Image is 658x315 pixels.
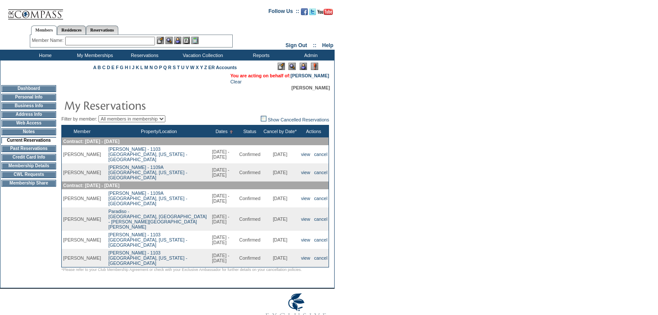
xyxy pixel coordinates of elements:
img: Ascending [228,130,233,134]
a: view [301,237,310,242]
td: CWL Requests [1,171,56,178]
a: G [120,65,123,70]
img: Reservations [183,37,190,44]
a: Property/Location [141,129,177,134]
a: cancel [314,216,328,222]
img: Log Concern/Member Elevation [311,63,318,70]
a: Clear [230,79,241,84]
a: S [173,65,176,70]
td: Confirmed [238,163,262,181]
span: Contract: [DATE] - [DATE] [63,139,119,144]
a: view [301,255,310,261]
a: Reservations [86,25,118,35]
td: [DATE] [262,207,298,231]
span: You are acting on behalf of: [230,73,329,78]
img: b_edit.gif [157,37,164,44]
img: Impersonate [300,63,307,70]
a: cancel [314,237,328,242]
a: view [301,170,310,175]
a: Members [31,25,57,35]
a: cancel [314,255,328,261]
a: E [111,65,114,70]
td: Confirmed [238,207,262,231]
td: [DATE] [262,145,298,163]
td: Address Info [1,111,56,118]
a: Dates [215,129,228,134]
a: Follow us on Twitter [309,11,316,16]
td: [PERSON_NAME] [62,145,102,163]
span: *Please refer to your Club Membership Agreement or check with your Exclusive Ambassador for furth... [61,267,302,272]
a: Z [204,65,207,70]
a: [PERSON_NAME] - 1103[GEOGRAPHIC_DATA], [US_STATE] - [GEOGRAPHIC_DATA] [108,232,187,248]
td: Home [19,50,69,60]
td: [PERSON_NAME] [62,249,102,267]
a: W [190,65,194,70]
a: Paradiso -[GEOGRAPHIC_DATA], [GEOGRAPHIC_DATA] - [PERSON_NAME][GEOGRAPHIC_DATA][PERSON_NAME] [108,209,207,229]
a: view [301,196,310,201]
td: Notes [1,128,56,135]
a: N [149,65,153,70]
td: Personal Info [1,94,56,101]
a: M [144,65,148,70]
td: Web Access [1,120,56,127]
td: [DATE] - [DATE] [211,249,238,267]
img: Impersonate [174,37,181,44]
span: Filter by member: [61,116,97,121]
td: [PERSON_NAME] [62,207,102,231]
img: Subscribe to our YouTube Channel [317,9,333,15]
td: Confirmed [238,189,262,207]
a: B [98,65,101,70]
td: [DATE] - [DATE] [211,145,238,163]
a: cancel [314,196,328,201]
td: Credit Card Info [1,154,56,161]
a: cancel [314,170,328,175]
td: [PERSON_NAME] [62,231,102,249]
img: pgTtlMyReservations.gif [64,96,237,114]
a: T [177,65,180,70]
a: R [168,65,171,70]
img: b_calculator.gif [191,37,199,44]
img: chk_off.JPG [261,116,266,121]
a: K [136,65,139,70]
a: I [130,65,131,70]
a: X [196,65,199,70]
td: Membership Share [1,180,56,187]
img: View [165,37,173,44]
img: Become our fan on Facebook [301,8,308,15]
a: J [132,65,134,70]
a: Help [322,42,333,48]
a: Cancel by Date* [263,129,297,134]
td: Current Reservations [1,137,56,143]
td: [DATE] [262,231,298,249]
a: A [93,65,96,70]
a: L [140,65,143,70]
a: Member [74,129,91,134]
td: Past Reservations [1,145,56,152]
td: Confirmed [238,145,262,163]
th: Actions [298,125,329,138]
a: Residences [57,25,86,35]
td: Dashboard [1,85,56,92]
td: [DATE] - [DATE] [211,231,238,249]
td: Confirmed [238,231,262,249]
a: Subscribe to our YouTube Channel [317,11,333,16]
a: view [301,216,310,222]
td: [DATE] [262,163,298,181]
a: O [154,65,158,70]
div: Member Name: [32,37,65,44]
span: Contract: [DATE] - [DATE] [63,183,119,188]
img: Follow us on Twitter [309,8,316,15]
img: Compass Home [7,2,63,20]
td: [PERSON_NAME] [62,189,102,207]
td: Admin [285,50,335,60]
a: V [186,65,189,70]
td: [PERSON_NAME] [62,163,102,181]
td: [DATE] [262,189,298,207]
a: [PERSON_NAME] - 1103[GEOGRAPHIC_DATA], [US_STATE] - [GEOGRAPHIC_DATA] [108,146,187,162]
a: D [107,65,110,70]
td: [DATE] [262,249,298,267]
td: Confirmed [238,249,262,267]
td: Reservations [119,50,168,60]
span: :: [313,42,316,48]
td: Membership Details [1,162,56,169]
